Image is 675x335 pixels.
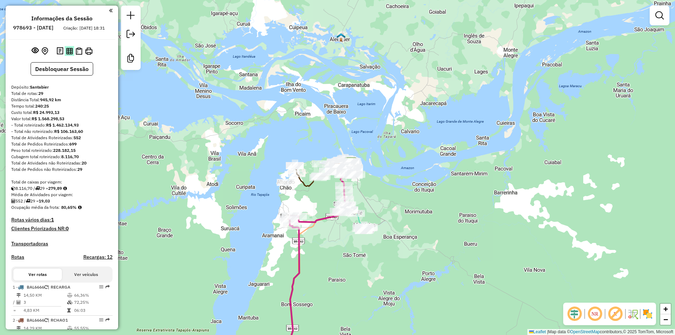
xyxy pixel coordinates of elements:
[11,241,112,247] h4: Transportadoras
[74,46,84,56] button: Visualizar Romaneio
[27,284,44,290] span: BAL6666
[341,159,359,166] div: Atividade não roteirizada - DOUGLAS VILELA
[11,84,112,90] div: Depósito:
[51,217,54,223] strong: 1
[105,285,110,289] em: Rota exportada
[13,269,62,281] button: Ver rotas
[13,25,53,31] h6: 978693 - [DATE]
[35,186,40,191] i: Total de rotas
[74,299,109,306] td: 72,25%
[69,141,77,147] strong: 699
[13,307,16,314] td: =
[30,45,40,57] button: Exibir sessão original
[344,156,357,169] img: Porto
[46,122,79,128] strong: R$ 1.462.134,93
[74,292,109,299] td: 66,36%
[642,308,653,320] img: Exibir/Ocultar setores
[38,91,43,96] strong: 29
[11,122,112,128] div: - Total roteirizado:
[607,305,624,322] span: Exibir rótulo
[82,160,86,166] strong: 20
[11,128,112,135] div: - Total não roteirizado:
[660,304,671,314] a: Zoom in
[11,147,112,154] div: Peso total roteirizado:
[31,15,92,22] h4: Informações da Sessão
[124,27,138,43] a: Exportar sessão
[11,179,112,185] div: Total de caixas por viagem:
[11,186,15,191] i: Cubagem total roteirizado
[39,198,50,204] strong: 19,03
[73,135,81,140] strong: 552
[23,292,67,299] td: 14,50 KM
[23,299,67,306] td: 3
[11,254,24,260] a: Rotas
[99,318,103,322] em: Opções
[40,46,50,57] button: Centralizar mapa no depósito ou ponto de apoio
[11,116,112,122] div: Valor total:
[11,198,112,204] div: 552 / 29 =
[329,164,346,171] div: Atividade não roteirizada - JOCIANE ARANHA
[277,179,295,186] div: Atividade não roteirizada - Carlos Wilker Pinto
[11,97,112,103] div: Distância Total:
[11,226,112,232] h4: Clientes Priorizados NR:
[312,160,329,167] div: Atividade não roteirizada - Helber Carneiro Vian
[48,284,70,290] span: | RECARGA
[663,315,668,324] span: −
[527,329,675,335] div: Map data © contributors,© 2025 TomTom, Microsoft
[586,305,603,322] span: Ocultar NR
[11,199,15,203] i: Total de Atividades
[342,159,359,166] div: Atividade não roteirizada - GUSTAVO ROCHA
[311,173,329,180] div: Atividade não roteirizada - 53.441.681 VENILDO S
[60,25,108,31] div: Criação: [DATE] 18:31
[32,116,64,121] strong: R$ 1.568.298,53
[44,318,48,322] i: Veículo já utilizado nesta sessão
[11,103,112,109] div: Tempo total:
[83,254,112,260] h4: Recargas: 12
[23,307,67,314] td: 4,83 KM
[13,317,68,323] span: 2 -
[65,46,74,56] button: Visualizar relatório de Roteirização
[66,225,69,232] strong: 0
[67,293,72,297] i: % de utilização do peso
[84,46,94,56] button: Imprimir Rotas
[109,6,112,14] a: Clique aqui para minimizar o painel
[11,217,112,223] h4: Rotas vários dias:
[11,192,112,198] div: Média de Atividades por viagem:
[99,285,103,289] em: Opções
[11,185,112,192] div: 8.116,70 / 29 =
[40,97,61,102] strong: 945,92 km
[627,308,638,320] img: Fluxo de ruas
[48,186,62,191] strong: 279,89
[17,326,21,330] i: Distância Total
[77,167,82,172] strong: 29
[319,168,336,175] div: Atividade não roteirizada - N�bia Lafaiete Rodri
[336,33,346,42] img: Alenquer
[31,62,93,76] button: Desbloquear Sessão
[11,154,112,160] div: Cubagem total roteirizado:
[61,154,79,159] strong: 8.116,70
[660,314,671,325] a: Zoom out
[11,109,112,116] div: Custo total:
[13,299,16,306] td: /
[570,329,600,334] a: OpenStreetMap
[30,84,49,90] strong: Santabier
[53,148,76,153] strong: 228.182,15
[11,135,112,141] div: Total de Atividades Roteirizadas:
[11,90,112,97] div: Total de rotas:
[652,8,667,22] a: Exibir filtros
[17,300,21,304] i: Total de Atividades
[62,269,110,281] button: Ver veículos
[67,326,72,330] i: % de utilização do peso
[26,199,30,203] i: Total de rotas
[341,158,359,165] div: Atividade não roteirizada - ANTONIO ALMEIDA
[663,304,668,313] span: +
[11,160,112,166] div: Total de Atividades não Roteirizadas:
[277,179,294,186] div: Atividade não roteirizada - M W DE V CASTELO EIR
[78,205,82,210] em: Média calculada utilizando a maior ocupação (%Peso ou %Cubagem) de cada rota da sessão. Rotas cro...
[17,293,21,297] i: Distância Total
[13,284,70,290] span: 1 -
[61,205,77,210] strong: 80,65%
[63,186,67,191] i: Meta Caixas/viagem: 1,00 Diferença: 278,89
